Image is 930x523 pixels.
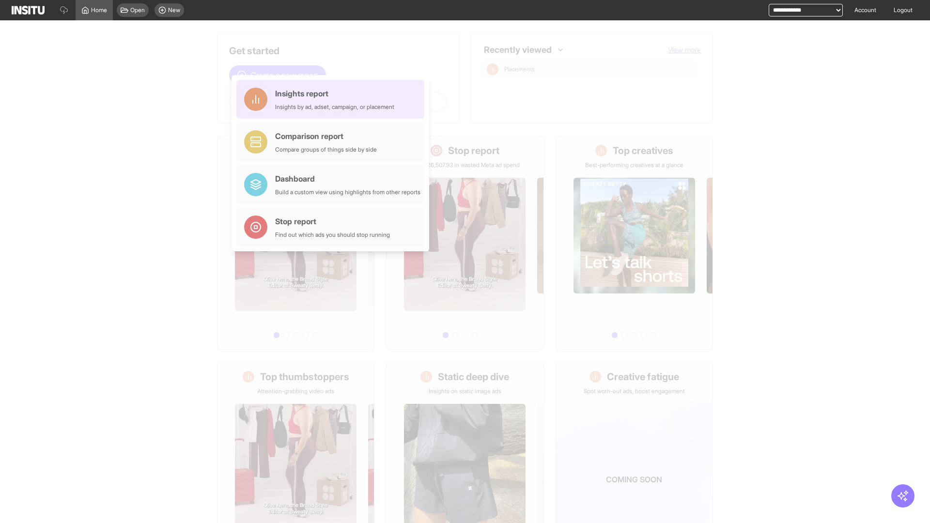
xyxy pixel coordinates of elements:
div: Comparison report [275,130,377,142]
div: Insights by ad, adset, campaign, or placement [275,103,394,111]
div: Stop report [275,215,390,227]
div: Build a custom view using highlights from other reports [275,188,420,196]
span: Home [91,6,107,14]
div: Insights report [275,88,394,99]
div: Find out which ads you should stop running [275,231,390,239]
div: Compare groups of things side by side [275,146,377,154]
div: Dashboard [275,173,420,185]
span: New [168,6,180,14]
span: Open [130,6,145,14]
img: Logo [12,6,45,15]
